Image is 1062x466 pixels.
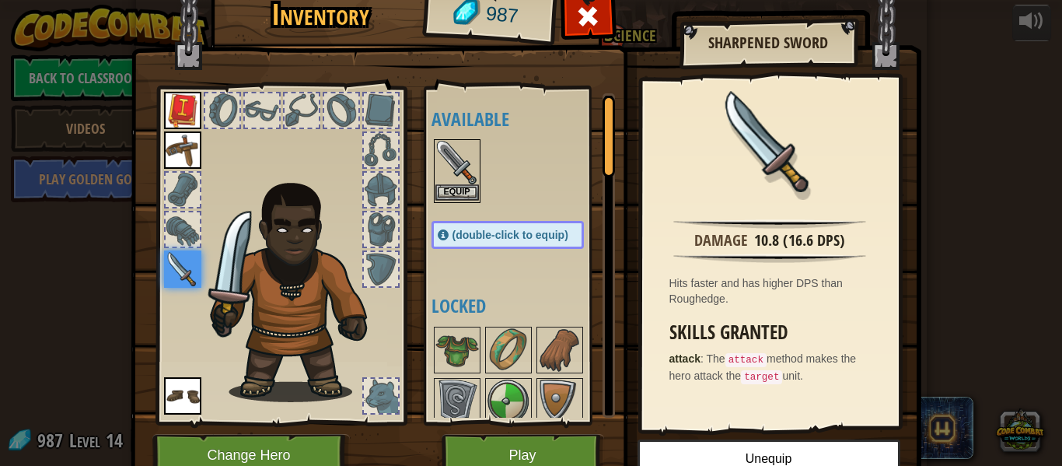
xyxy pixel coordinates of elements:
[435,328,479,372] img: portrait.png
[673,219,865,229] img: hr.png
[741,370,782,384] code: target
[164,251,201,288] img: portrait.png
[431,296,615,316] h4: Locked
[694,229,748,252] div: Damage
[487,380,530,423] img: portrait.png
[719,91,820,192] img: portrait.png
[164,131,201,169] img: portrait.png
[435,380,479,423] img: portrait.png
[725,353,767,367] code: attack
[669,352,700,365] strong: attack
[669,352,857,382] span: The method makes the hero attack the unit.
[695,34,841,51] h2: Sharpened Sword
[700,352,707,365] span: :
[487,328,530,372] img: portrait.png
[435,141,479,184] img: portrait.png
[164,92,201,129] img: portrait.png
[673,254,865,263] img: hr.png
[538,380,582,423] img: portrait.png
[538,328,582,372] img: portrait.png
[435,184,479,201] button: Equip
[669,275,879,307] div: Hits faster and has higher DPS than Roughedge.
[452,229,568,241] span: (double-click to equip)
[431,109,615,129] h4: Available
[754,229,845,252] div: 10.8 (16.6 DPS)
[203,174,395,402] img: Gordon_Stalwart_Hair.png
[669,322,879,343] h3: Skills Granted
[164,377,201,415] img: portrait.png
